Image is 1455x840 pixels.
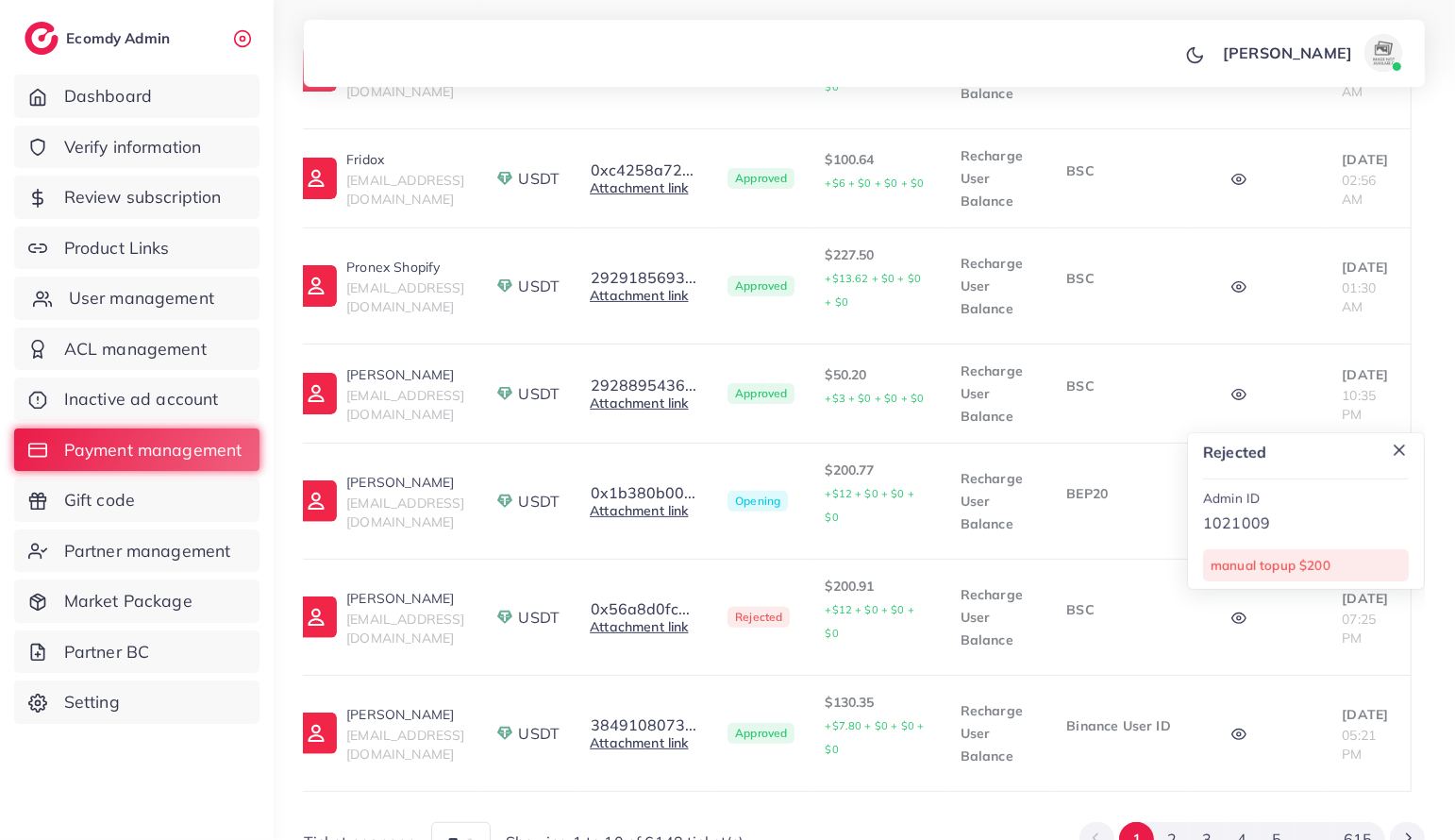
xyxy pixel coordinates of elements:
img: payment [495,169,514,188]
p: Recharge User Balance [961,360,1037,428]
span: 05:21 PM [1342,727,1376,763]
span: ACL management [64,337,207,361]
small: +$7.80 + $0 + $0 + $0 [825,719,924,756]
p: [DATE] [1342,703,1395,726]
a: Payment management [14,428,259,472]
a: Attachment link [590,287,688,304]
span: USDT [519,168,560,190]
button: 0xc4258a72... [590,161,694,178]
a: Setting [14,680,259,724]
p: $130.35 [825,691,929,761]
span: Approved [727,276,794,296]
a: Attachment link [590,618,688,635]
a: logoEcomdy Admin [25,22,175,55]
a: Attachment link [590,502,688,519]
img: payment [495,384,514,403]
span: USDT [519,491,560,512]
a: Attachment link [590,734,688,751]
span: Partner BC [64,640,150,664]
span: 10:35 PM [1342,387,1376,423]
a: Market Package [14,580,259,623]
img: payment [495,608,514,627]
img: avatar [1364,34,1402,72]
a: Product Links [14,227,259,270]
p: Recharge User Balance [961,467,1037,535]
small: +$6 + $0 + $0 + $0 [825,176,924,190]
span: Verify information [64,135,202,160]
span: Inactive ad account [64,387,219,412]
a: Partner management [14,529,259,573]
p: [PERSON_NAME] [346,703,464,726]
button: 2928895436... [590,377,697,394]
img: ic-user-info.36bf1079.svg [295,480,337,522]
p: 1021009 [1203,512,1409,534]
a: Inactive ad account [14,378,259,421]
img: ic-user-info.36bf1079.svg [295,265,337,307]
span: Payment management [64,438,242,462]
small: +$12 + $0 + $0 + $0 [825,603,914,640]
img: ic-user-info.36bf1079.svg [295,713,337,754]
a: Partner BC [14,630,259,674]
p: $50.20 [825,363,929,410]
img: payment [495,724,514,743]
span: USDT [519,723,560,745]
p: $200.91 [825,575,929,645]
h2: Ecomdy Admin [66,29,175,47]
p: [PERSON_NAME] [1223,42,1352,64]
a: ACL management [14,328,259,371]
p: Fridox [346,148,464,171]
a: Attachment link [590,179,688,196]
p: Pronex Shopify [346,256,464,278]
p: BSC [1066,375,1178,397]
p: [DATE] [1342,148,1395,171]
small: +$3 + $0 + $0 + $0 [825,392,924,405]
span: 07:25 PM [1342,611,1376,647]
img: logo [25,22,59,55]
span: [EMAIL_ADDRESS][DOMAIN_NAME] [346,279,464,315]
span: Setting [64,690,120,714]
p: Recharge User Balance [961,252,1037,320]
p: $100.64 [825,148,929,194]
a: Review subscription [14,176,259,219]
span: Product Links [64,236,170,260]
span: [EMAIL_ADDRESS][DOMAIN_NAME] [346,495,464,530]
p: rejected [1203,441,1409,463]
span: Review subscription [64,185,222,210]
a: [PERSON_NAME]avatar [1212,34,1410,72]
img: payment [495,492,514,511]
span: USDT [519,276,560,297]
p: [DATE] [1342,256,1395,278]
button: 3849108073... [590,716,697,733]
p: Recharge User Balance [961,144,1037,212]
a: Verify information [14,126,259,169]
p: [PERSON_NAME] [346,363,464,386]
p: BSC [1066,160,1178,182]
span: Dashboard [64,84,152,109]
span: Gift code [64,488,135,512]
label: Admin ID [1203,489,1260,508]
span: Approved [727,723,794,744]
span: Rejected [727,607,790,628]
p: [DATE] [1342,363,1395,386]
p: Recharge User Balance [961,699,1037,767]
p: [DATE] [1342,587,1395,610]
button: 2929185693... [590,269,697,286]
span: 02:56 AM [1342,172,1376,208]
p: BSC [1066,267,1178,290]
small: +$13.62 + $0 + $0 + $0 [825,272,921,309]
a: Gift code [14,479,259,522]
a: Attachment link [590,395,688,412]
p: Recharge User Balance [961,583,1037,651]
span: Approved [727,383,794,404]
span: [EMAIL_ADDRESS][DOMAIN_NAME] [346,172,464,208]
span: USDT [519,383,560,405]
span: Partner management [64,539,231,563]
p: manual topup $200 [1211,554,1401,577]
button: 0x56a8d0fc... [590,600,691,617]
img: ic-user-info.36bf1079.svg [295,158,337,199]
span: User management [69,286,214,311]
p: [PERSON_NAME] [346,587,464,610]
img: ic-user-info.36bf1079.svg [295,596,337,638]
p: BEP20 [1066,482,1178,505]
span: [EMAIL_ADDRESS][DOMAIN_NAME] [346,387,464,423]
